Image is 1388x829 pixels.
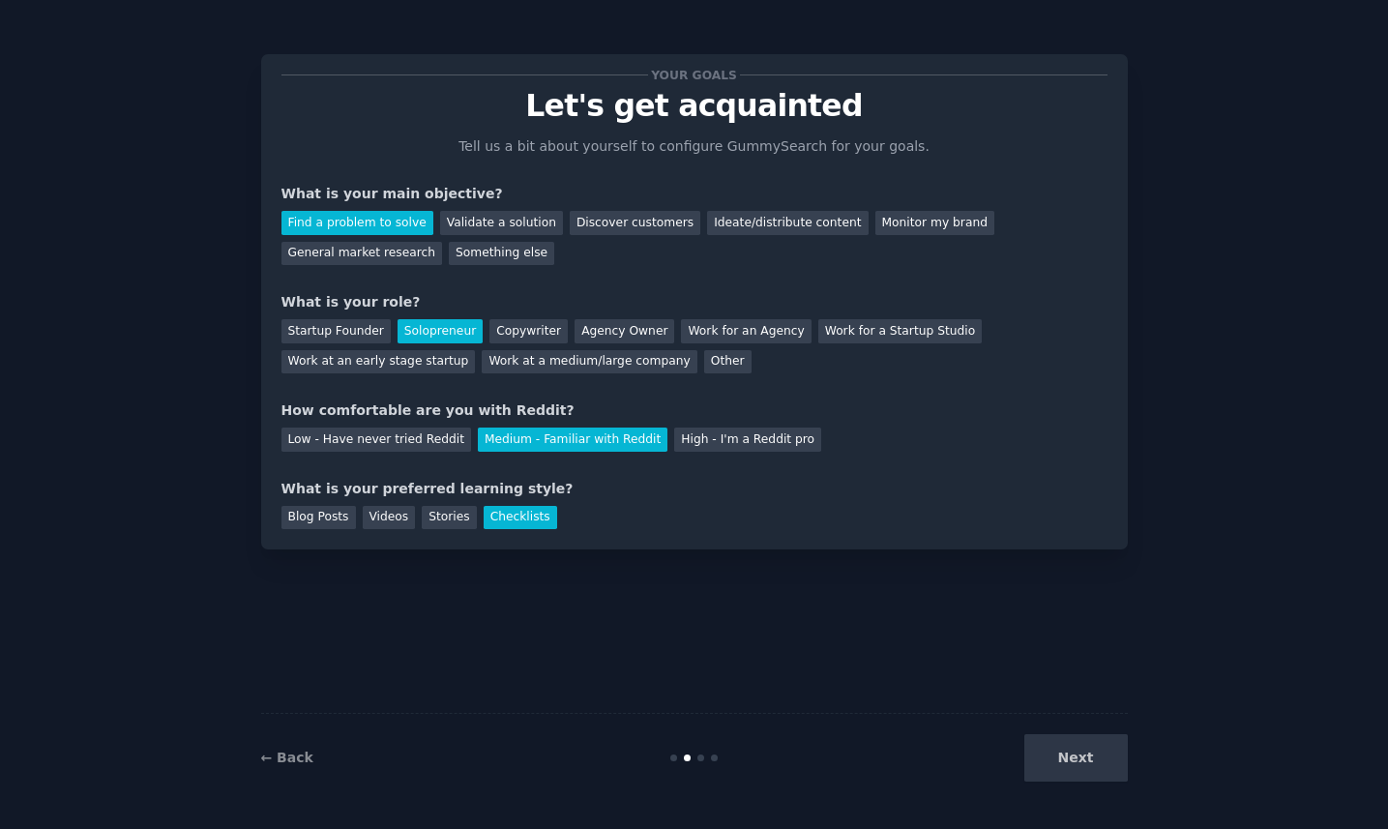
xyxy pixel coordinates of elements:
[875,211,994,235] div: Monitor my brand
[484,506,557,530] div: Checklists
[707,211,868,235] div: Ideate/distribute content
[489,319,568,343] div: Copywriter
[281,89,1107,123] p: Let's get acquainted
[451,136,938,157] p: Tell us a bit about yourself to configure GummySearch for your goals.
[674,428,821,452] div: High - I'm a Reddit pro
[281,292,1107,312] div: What is your role?
[363,506,416,530] div: Videos
[398,319,483,343] div: Solopreneur
[281,428,471,452] div: Low - Have never tried Reddit
[281,184,1107,204] div: What is your main objective?
[281,350,476,374] div: Work at an early stage startup
[281,400,1107,421] div: How comfortable are you with Reddit?
[704,350,752,374] div: Other
[818,319,982,343] div: Work for a Startup Studio
[422,506,476,530] div: Stories
[440,211,563,235] div: Validate a solution
[281,242,443,266] div: General market research
[478,428,667,452] div: Medium - Familiar with Reddit
[281,479,1107,499] div: What is your preferred learning style?
[449,242,554,266] div: Something else
[281,211,433,235] div: Find a problem to solve
[281,319,391,343] div: Startup Founder
[648,65,741,85] span: Your goals
[575,319,674,343] div: Agency Owner
[261,750,313,765] a: ← Back
[482,350,696,374] div: Work at a medium/large company
[570,211,700,235] div: Discover customers
[281,506,356,530] div: Blog Posts
[681,319,811,343] div: Work for an Agency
